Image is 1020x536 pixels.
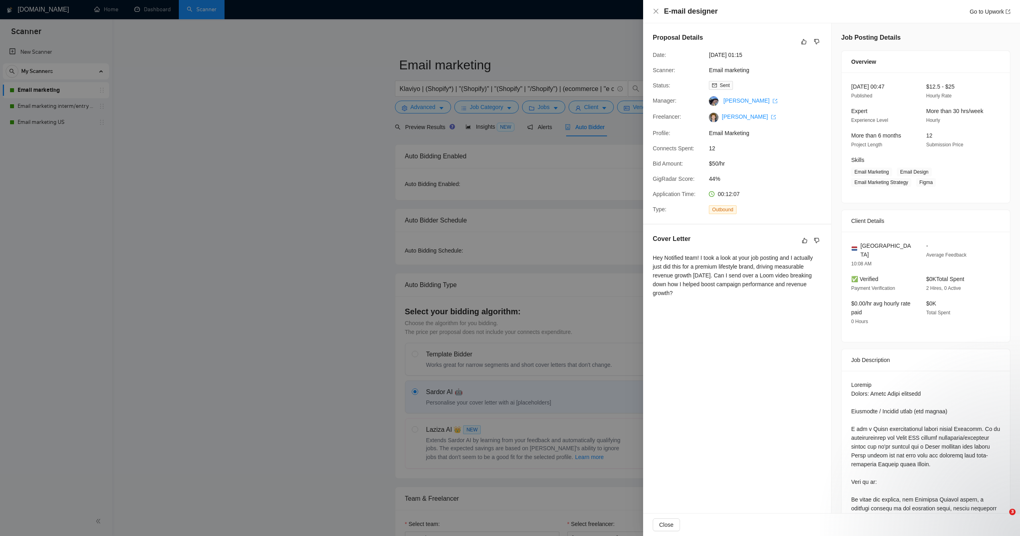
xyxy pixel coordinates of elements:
div: Client Details [851,210,1000,232]
span: Freelancer: [653,113,681,120]
span: [DATE] 00:47 [851,83,884,90]
span: 00:12:07 [718,191,740,197]
span: More than 30 hrs/week [926,108,983,114]
span: [DATE] 01:15 [709,51,829,59]
span: Manager: [653,97,676,104]
span: Email Design [897,168,932,176]
span: $0K [926,300,936,307]
a: [PERSON_NAME] export [722,113,776,120]
span: Hourly Rate [926,93,951,99]
span: export [773,99,777,103]
span: 2 Hires, 0 Active [926,285,961,291]
span: Scanner: [653,67,675,73]
span: Date: [653,52,666,58]
button: dislike [812,236,822,245]
span: GigRadar Score: [653,176,694,182]
span: Payment Verification [851,285,895,291]
span: 10:08 AM [851,261,872,267]
span: ✅ Verified [851,276,878,282]
span: export [771,115,776,119]
span: [GEOGRAPHIC_DATA] [860,241,913,259]
a: Go to Upworkexport [969,8,1010,15]
span: Figma [916,178,936,187]
span: Bid Amount: [653,160,683,167]
span: Hourly [926,117,940,123]
span: Skills [851,157,864,163]
span: Email Marketing [851,168,892,176]
span: - [926,243,928,249]
span: Total Spent [926,310,950,316]
div: Hey Notified team! I took a look at your job posting and I actually just did this for a premium l... [653,253,822,297]
span: Status: [653,82,670,89]
img: 🇳🇱 [852,246,857,251]
span: like [801,38,807,45]
span: Experience Level [851,117,888,123]
span: $0.00/hr avg hourly rate paid [851,300,911,316]
iframe: Intercom live chat [993,509,1012,528]
span: export [1006,9,1010,14]
span: 0 Hours [851,319,868,324]
span: 3 [1009,509,1016,515]
span: close [653,8,659,14]
span: Email marketing [709,66,829,75]
span: Submission Price [926,142,963,148]
span: Close [659,520,674,529]
span: Published [851,93,872,99]
span: 12 [926,132,933,139]
button: Close [653,518,680,531]
span: $50/hr [709,159,829,168]
h5: Cover Letter [653,234,690,244]
span: mail [712,83,717,88]
h4: E-mail designer [664,6,718,16]
span: Application Time: [653,191,696,197]
span: dislike [814,38,820,45]
button: Close [653,8,659,15]
span: Sent [720,83,730,88]
div: Job Description [851,349,1000,371]
span: Average Feedback [926,252,967,258]
button: like [800,236,810,245]
button: dislike [812,37,822,47]
span: Profile: [653,130,670,136]
span: More than 6 months [851,132,901,139]
span: clock-circle [709,191,714,197]
a: [PERSON_NAME] export [723,97,777,104]
span: 44% [709,174,829,183]
span: dislike [814,237,820,244]
span: Email Marketing Strategy [851,178,911,187]
span: like [802,237,807,244]
img: c1mafPHJym8I3dO2vJ6p2ePicGyo9acEghXHRsFlb5iF9zz4q62g7G6qnQa243Y-mC [709,113,718,122]
span: $0K Total Spent [926,276,964,282]
h5: Proposal Details [653,33,703,42]
span: Outbound [709,205,737,214]
span: 12 [709,144,829,153]
span: Email Marketing [709,129,829,138]
span: $12.5 - $25 [926,83,955,90]
span: Expert [851,108,867,114]
span: Project Length [851,142,882,148]
span: Overview [851,57,876,66]
span: Connects Spent: [653,145,694,152]
h5: Job Posting Details [841,33,901,42]
span: Type: [653,206,666,212]
button: like [799,37,809,47]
